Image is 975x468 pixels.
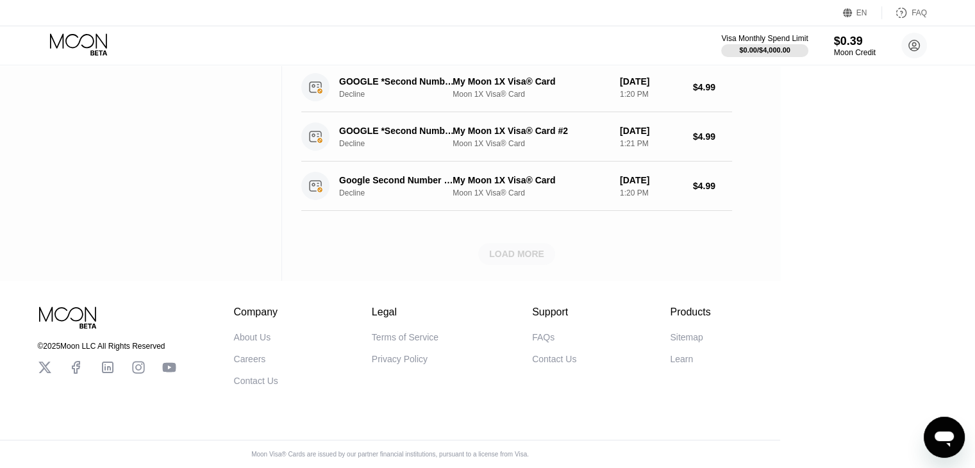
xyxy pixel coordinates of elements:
[453,90,610,99] div: Moon 1X Visa® Card
[670,332,703,342] div: Sitemap
[912,8,927,17] div: FAQ
[670,354,693,364] div: Learn
[834,35,876,57] div: $0.39Moon Credit
[693,181,732,191] div: $4.99
[882,6,927,19] div: FAQ
[234,354,266,364] div: Careers
[453,175,610,185] div: My Moon 1X Visa® Card
[532,332,554,342] div: FAQs
[834,35,876,48] div: $0.39
[453,76,610,87] div: My Moon 1X Visa® Card
[339,188,466,197] div: Decline
[453,188,610,197] div: Moon 1X Visa® Card
[489,248,544,260] div: LOAD MORE
[834,48,876,57] div: Moon Credit
[693,131,732,142] div: $4.99
[372,306,438,318] div: Legal
[843,6,882,19] div: EN
[453,126,610,136] div: My Moon 1X Visa® Card #2
[339,76,457,87] div: GOOGLE *Second Number [PHONE_NUMBER] US
[301,162,732,211] div: Google Second Number 650-2530000 USDeclineMy Moon 1X Visa® CardMoon 1X Visa® Card[DATE]1:20 PM$4.99
[234,376,278,386] div: Contact Us
[721,34,808,43] div: Visa Monthly Spend Limit
[372,354,428,364] div: Privacy Policy
[620,139,683,148] div: 1:21 PM
[339,126,457,136] div: GOOGLE *Second Number [PHONE_NUMBER] US
[739,46,790,54] div: $0.00 / $4,000.00
[339,139,466,148] div: Decline
[924,417,965,458] iframe: Button to launch messaging window
[372,332,438,342] div: Terms of Service
[532,354,576,364] div: Contact Us
[234,332,271,342] div: About Us
[693,82,732,92] div: $4.99
[301,63,732,112] div: GOOGLE *Second Number [PHONE_NUMBER] USDeclineMy Moon 1X Visa® CardMoon 1X Visa® Card[DATE]1:20 P...
[453,139,610,148] div: Moon 1X Visa® Card
[670,306,710,318] div: Products
[620,126,683,136] div: [DATE]
[339,90,466,99] div: Decline
[620,175,683,185] div: [DATE]
[301,243,732,265] div: LOAD MORE
[532,306,576,318] div: Support
[620,90,683,99] div: 1:20 PM
[301,112,732,162] div: GOOGLE *Second Number [PHONE_NUMBER] USDeclineMy Moon 1X Visa® Card #2Moon 1X Visa® Card[DATE]1:2...
[234,306,278,318] div: Company
[721,34,808,57] div: Visa Monthly Spend Limit$0.00/$4,000.00
[620,188,683,197] div: 1:20 PM
[856,8,867,17] div: EN
[339,175,457,185] div: Google Second Number 650-2530000 US
[620,76,683,87] div: [DATE]
[38,342,176,351] div: © 2025 Moon LLC All Rights Reserved
[241,451,539,458] div: Moon Visa® Cards are issued by our partner financial institutions, pursuant to a license from Visa.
